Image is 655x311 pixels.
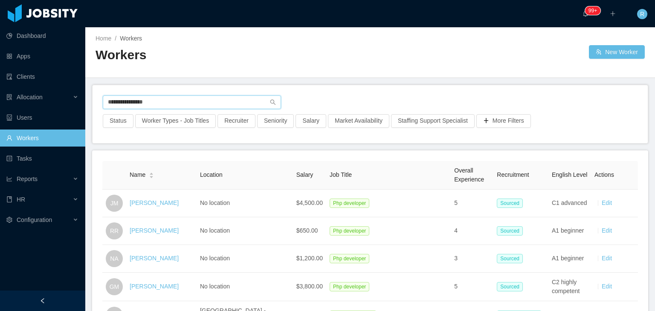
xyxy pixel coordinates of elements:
span: Php developer [330,199,369,208]
h2: Workers [96,46,370,64]
span: Reports [17,176,38,182]
span: Php developer [330,254,369,263]
a: icon: robotUsers [6,109,78,126]
span: Sourced [497,254,523,263]
td: A1 beginner [548,245,591,273]
i: icon: book [6,196,12,202]
a: [PERSON_NAME] [130,227,179,234]
a: Edit [602,199,612,206]
td: A1 beginner [548,217,591,245]
button: Status [103,114,133,128]
i: icon: caret-up [149,172,154,174]
button: Seniority [257,114,294,128]
sup: 226 [585,6,600,15]
span: Overall Experience [454,167,484,183]
td: 3 [451,245,493,273]
i: icon: caret-down [149,175,154,177]
td: No location [197,245,293,273]
div: Sort [149,171,154,177]
a: icon: appstoreApps [6,48,78,65]
td: No location [197,273,293,301]
td: 5 [451,190,493,217]
span: Workers [120,35,142,42]
span: Php developer [330,226,369,236]
td: C2 highly competent [548,273,591,301]
span: R [640,9,644,19]
td: No location [197,217,293,245]
span: English Level [552,171,587,178]
a: icon: userWorkers [6,130,78,147]
td: 5 [451,273,493,301]
i: icon: bell [583,11,588,17]
a: Sourced [497,283,526,290]
span: HR [17,196,25,203]
span: Sourced [497,282,523,291]
a: Sourced [497,199,526,206]
span: Actions [594,171,614,178]
span: Job Title [330,171,352,178]
span: JM [110,195,119,212]
span: $1,200.00 [296,255,323,262]
i: icon: solution [6,94,12,100]
span: $3,800.00 [296,283,323,290]
a: icon: auditClients [6,68,78,85]
span: / [115,35,116,42]
button: Recruiter [217,114,255,128]
td: No location [197,190,293,217]
button: Salary [296,114,326,128]
span: NA [110,250,118,267]
span: GM [110,278,119,295]
td: 4 [451,217,493,245]
span: Sourced [497,226,523,236]
a: Sourced [497,255,526,262]
i: icon: plus [610,11,616,17]
a: Edit [602,227,612,234]
a: Edit [602,283,612,290]
i: icon: line-chart [6,176,12,182]
button: icon: plusMore Filters [476,114,531,128]
span: Location [200,171,223,178]
button: icon: usergroup-addNew Worker [589,45,645,59]
a: Home [96,35,111,42]
span: $4,500.00 [296,199,323,206]
a: icon: pie-chartDashboard [6,27,78,44]
button: Market Availability [328,114,389,128]
i: icon: search [270,99,276,105]
span: Allocation [17,94,43,101]
a: icon: profileTasks [6,150,78,167]
span: Recruitment [497,171,529,178]
td: C1 advanced [548,190,591,217]
span: Salary [296,171,313,178]
span: Configuration [17,216,52,223]
a: Edit [602,255,612,262]
span: Sourced [497,199,523,208]
span: Php developer [330,282,369,291]
button: Staffing Support Specialist [391,114,475,128]
span: RR [110,222,119,239]
a: [PERSON_NAME] [130,255,179,262]
button: Worker Types - Job Titles [135,114,216,128]
i: icon: setting [6,217,12,223]
a: Sourced [497,227,526,234]
a: [PERSON_NAME] [130,199,179,206]
span: $650.00 [296,227,318,234]
a: [PERSON_NAME] [130,283,179,290]
span: Name [130,170,145,179]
